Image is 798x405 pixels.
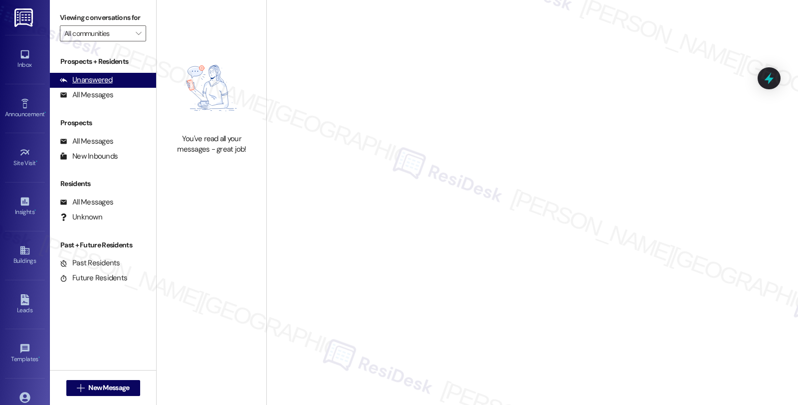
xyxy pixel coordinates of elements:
[60,136,113,147] div: All Messages
[34,207,36,214] span: •
[38,354,40,361] span: •
[66,380,140,396] button: New Message
[60,273,127,283] div: Future Residents
[60,258,120,268] div: Past Residents
[168,47,255,128] img: empty-state
[60,10,146,25] label: Viewing conversations for
[5,242,45,269] a: Buildings
[5,291,45,318] a: Leads
[50,118,156,128] div: Prospects
[60,212,102,222] div: Unknown
[77,384,84,392] i: 
[64,25,130,41] input: All communities
[60,151,118,162] div: New Inbounds
[50,240,156,250] div: Past + Future Residents
[60,90,113,100] div: All Messages
[168,134,255,155] div: You've read all your messages - great job!
[60,197,113,207] div: All Messages
[136,29,141,37] i: 
[60,75,113,85] div: Unanswered
[88,383,129,393] span: New Message
[36,158,37,165] span: •
[5,193,45,220] a: Insights •
[50,179,156,189] div: Residents
[5,144,45,171] a: Site Visit •
[5,340,45,367] a: Templates •
[5,46,45,73] a: Inbox
[44,109,46,116] span: •
[50,56,156,67] div: Prospects + Residents
[14,8,35,27] img: ResiDesk Logo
